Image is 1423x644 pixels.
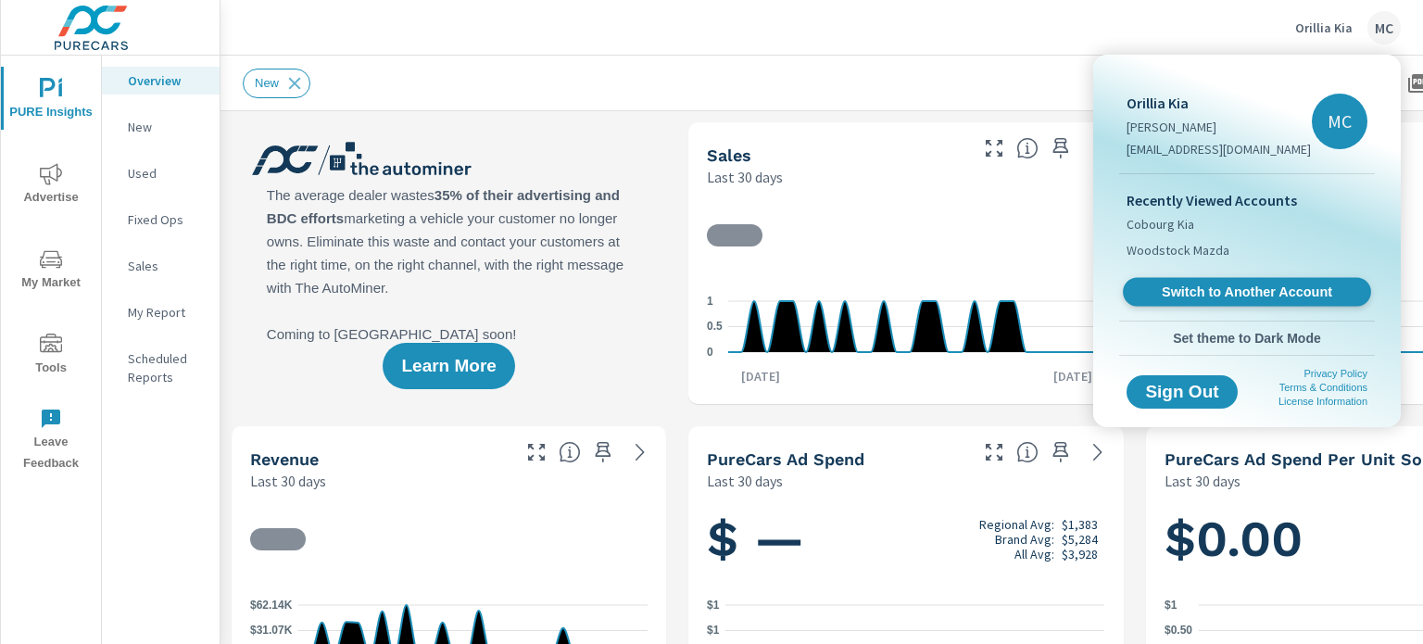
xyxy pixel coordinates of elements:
span: Cobourg Kia [1127,215,1194,234]
a: Privacy Policy [1304,368,1367,379]
a: Switch to Another Account [1123,278,1371,307]
a: License Information [1278,396,1367,407]
span: Switch to Another Account [1133,284,1360,301]
div: MC [1312,94,1367,149]
p: Recently Viewed Accounts [1127,189,1367,211]
span: Woodstock Mazda [1127,241,1229,259]
button: Set theme to Dark Mode [1119,322,1375,355]
span: Set theme to Dark Mode [1127,330,1367,347]
p: Orillia Kia [1127,92,1311,114]
a: Terms & Conditions [1279,382,1367,393]
button: Sign Out [1127,375,1238,409]
span: Sign Out [1141,384,1223,400]
p: [EMAIL_ADDRESS][DOMAIN_NAME] [1127,140,1311,158]
p: [PERSON_NAME] [1127,118,1311,136]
